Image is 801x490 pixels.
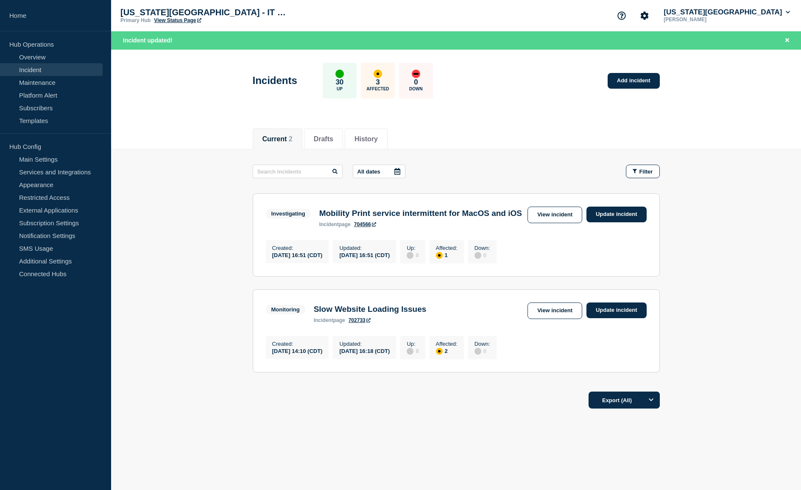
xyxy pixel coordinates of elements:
div: affected [436,252,443,259]
button: Filter [626,165,660,178]
p: Primary Hub [120,17,151,23]
div: affected [436,348,443,355]
div: disabled [474,252,481,259]
p: Affected : [436,341,458,347]
span: Investigating [266,209,311,218]
span: Filter [639,168,653,175]
button: All dates [353,165,405,178]
p: Up [337,87,343,91]
p: 3 [376,78,380,87]
p: Down [409,87,423,91]
p: Down : [474,245,490,251]
span: incident [314,317,333,323]
button: Options [643,392,660,409]
p: page [314,317,345,323]
input: Search incidents [253,165,343,178]
span: 2 [289,135,293,143]
div: disabled [407,252,413,259]
div: [DATE] 14:10 (CDT) [272,347,323,354]
div: disabled [407,348,413,355]
span: incident [319,221,339,227]
span: Incident updated! [123,37,173,44]
p: 0 [414,78,418,87]
p: Created : [272,341,323,347]
button: Account settings [636,7,653,25]
p: [US_STATE][GEOGRAPHIC_DATA] - IT Status Page [120,8,290,17]
div: up [335,70,344,78]
p: Updated : [339,341,390,347]
a: 704566 [354,221,376,227]
button: Support [613,7,631,25]
p: Up : [407,245,419,251]
a: View Status Page [154,17,201,23]
p: page [319,221,351,227]
a: 702733 [349,317,371,323]
button: Close banner [782,36,793,45]
h1: Incidents [253,75,297,87]
button: Export (All) [589,392,660,409]
div: 2 [436,347,458,355]
div: down [412,70,420,78]
div: [DATE] 16:51 (CDT) [339,251,390,258]
a: Update incident [586,207,647,222]
p: [PERSON_NAME] [662,17,750,22]
p: Updated : [339,245,390,251]
a: Add incident [608,73,660,89]
button: History [354,135,378,143]
a: Update incident [586,302,647,318]
span: Monitoring [266,305,305,314]
p: Up : [407,341,419,347]
a: View incident [527,302,582,319]
p: Created : [272,245,323,251]
h3: Mobility Print service intermittent for MacOS and iOS [319,209,522,218]
p: 30 [335,78,343,87]
div: disabled [474,348,481,355]
div: [DATE] 16:18 (CDT) [339,347,390,354]
h3: Slow Website Loading Issues [314,305,427,314]
div: affected [374,70,382,78]
p: Down : [474,341,490,347]
p: All dates [357,168,380,175]
p: Affected : [436,245,458,251]
p: Affected [366,87,389,91]
button: Current 2 [262,135,293,143]
div: 0 [474,251,490,259]
button: [US_STATE][GEOGRAPHIC_DATA] [662,8,792,17]
div: 0 [407,347,419,355]
button: Drafts [314,135,333,143]
div: 0 [407,251,419,259]
div: 1 [436,251,458,259]
div: 0 [474,347,490,355]
div: [DATE] 16:51 (CDT) [272,251,323,258]
a: View incident [527,207,582,223]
